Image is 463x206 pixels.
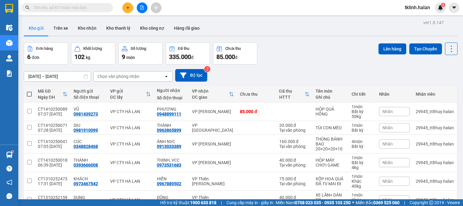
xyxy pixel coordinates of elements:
[276,199,351,206] span: Miền Nam
[38,128,67,133] div: 07:28 [DATE]
[316,95,345,100] div: Ghi chú
[86,55,90,60] span: kg
[74,112,98,116] div: 0981439273
[24,72,91,81] input: Select a date range.
[38,176,67,181] div: CT1310252473
[110,179,151,184] div: VP CTY HÀ LAN
[83,46,102,51] div: Khối lượng
[137,2,147,13] button: file-add
[157,95,186,100] div: Số điện thoại
[382,125,393,130] span: Nhãn
[316,158,345,167] div: HỘP MÁY CHƠI GAME
[12,151,13,153] sup: 1
[352,193,373,197] div: 1 món
[356,199,400,206] span: Miền Bắc
[110,197,151,202] div: VP CTY HÀ LAN
[213,42,257,64] button: Chưa thu85.000đ
[226,199,274,206] span: Cung cấp máy in - giấy in:
[279,89,305,94] div: Đã thu
[449,2,459,13] button: caret-down
[6,70,13,77] img: solution-icon
[279,95,305,100] div: HTTT
[316,125,345,130] div: TÚI CON MÈO
[409,43,442,54] button: Tạo Chuyến
[423,19,444,26] div: ver 1.8.147
[157,123,186,128] div: THÀNH
[101,21,135,35] button: Kho thanh lý
[352,123,373,128] div: 1 món
[74,176,104,181] div: KHÁCH
[316,181,345,186] div: ĐÃ TV MAI ĐI
[190,200,216,205] strong: 1900 633 818
[316,107,345,116] div: HỘP QUẢ HỒNG
[279,195,310,200] div: 40.000 đ
[178,46,189,51] div: Đã thu
[279,123,310,128] div: 20.000 đ
[6,152,13,158] img: warehouse-icon
[416,179,454,184] div: 29945_ttlthuy.halan
[382,197,393,202] span: Nhãn
[74,123,104,128] div: DỊU
[38,158,67,163] div: CT1410250018
[160,199,216,206] span: Hỗ trợ kỹ thuật:
[416,92,454,97] div: Nhân viên
[404,199,405,206] span: |
[352,114,373,119] div: 50 kg
[316,193,345,202] div: XE LĂN+ DÁN PB
[74,89,104,94] div: Người gửi
[352,109,373,114] div: Bất kỳ
[110,89,146,94] div: VP gửi
[110,95,146,100] div: ĐC lấy
[169,21,204,35] button: Hàng đã giao
[352,139,373,144] div: 4 món
[35,86,71,102] th: Toggle SortBy
[135,21,169,35] button: Kho công nợ
[225,46,241,51] div: Chưa thu
[157,128,181,133] div: 0963865899
[38,163,67,167] div: 06:39 [DATE]
[295,200,351,205] strong: 0708 023 035 - 0935 103 250
[382,179,393,184] span: Nhãn
[107,86,154,102] th: Toggle SortBy
[352,179,373,184] div: Khác
[352,144,373,149] div: Bất kỳ
[240,92,273,97] div: Chưa thu
[5,4,13,13] img: logo-vxr
[279,144,310,149] div: Tại văn phòng
[352,160,373,165] div: Bất kỳ
[6,40,13,46] img: warehouse-icon
[6,166,12,171] span: question-circle
[192,89,229,94] div: VP nhận
[352,184,373,189] div: 40 kg
[191,55,194,60] span: đ
[352,201,354,204] span: ⚪️
[441,3,445,7] sup: 6
[74,95,104,100] div: Số điện thoại
[157,144,181,149] div: 0913033389
[27,53,31,61] span: 6
[6,179,12,185] span: notification
[126,6,130,10] span: plus
[74,181,98,186] div: 0973467542
[279,176,310,181] div: 75.000 đ
[382,109,393,114] span: Nhãn
[74,107,104,112] div: VŨ
[400,4,435,11] span: tklinh.halan
[379,92,410,97] div: Nhãn
[451,5,457,10] span: caret-down
[38,123,67,128] div: CT1410250071
[316,137,345,146] div: THÙNG BÁNH BAO
[74,139,104,144] div: CÚC
[151,2,161,13] button: aim
[192,109,234,114] div: VP [PERSON_NAME]
[192,195,234,205] div: VP Thiên [PERSON_NAME]
[157,88,186,93] div: Người nhận
[6,193,12,199] span: message
[122,53,125,61] span: 9
[416,125,454,130] div: 29945_ttlthuy.halan
[279,128,310,133] div: Tại văn phòng
[352,174,373,179] div: 1 món
[74,158,104,163] div: THÀNH
[276,86,313,102] th: Toggle SortBy
[32,55,39,60] span: đơn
